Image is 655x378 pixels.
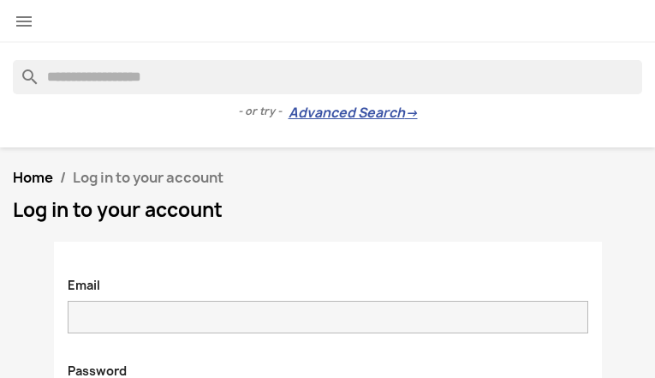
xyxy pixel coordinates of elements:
i:  [14,11,34,32]
h1: Log in to your account [13,200,642,220]
label: Email [55,268,113,294]
a: Advanced Search→ [289,105,418,122]
span: - or try - [238,103,289,120]
input: Search [13,60,642,94]
i: search [13,60,33,81]
span: → [405,105,418,122]
span: Log in to your account [73,168,223,187]
a: Home [13,168,53,187]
